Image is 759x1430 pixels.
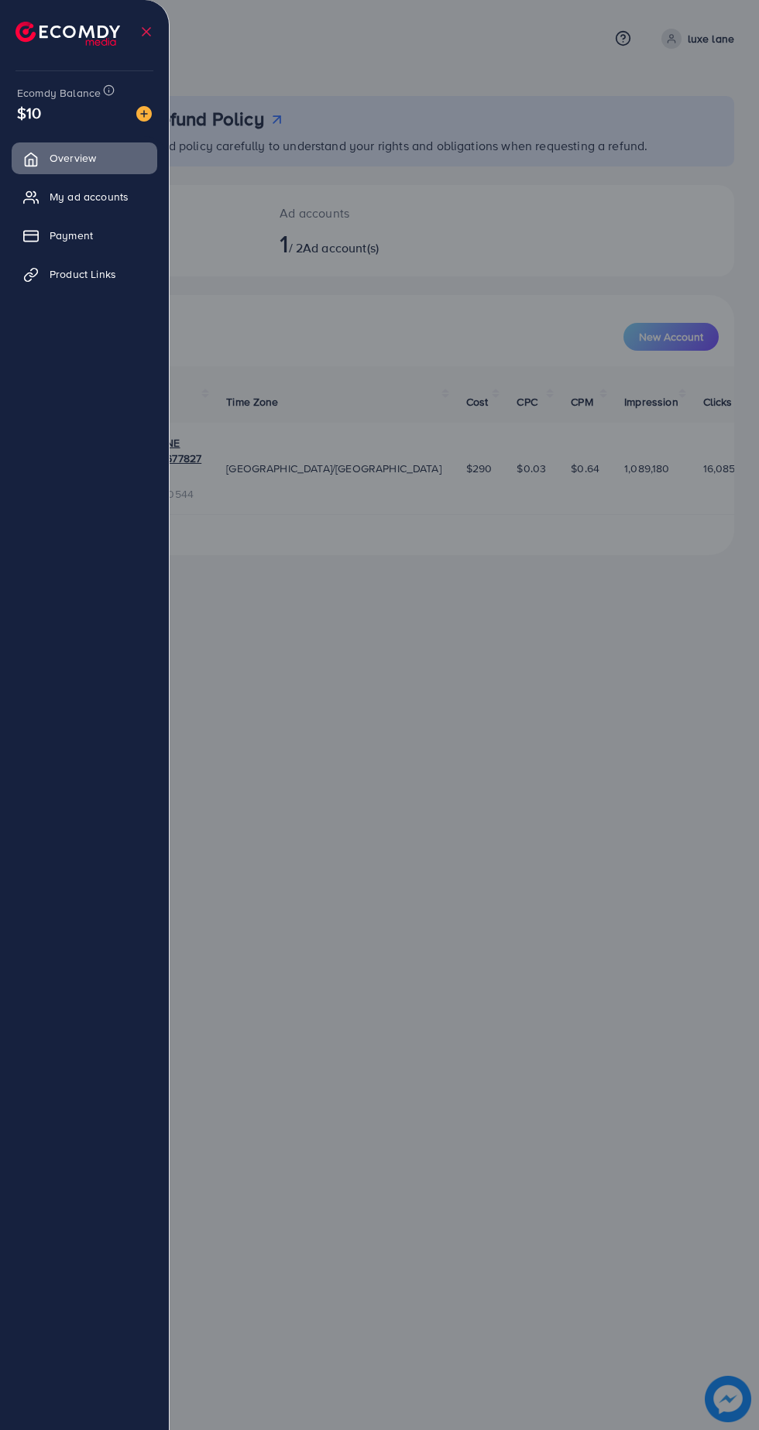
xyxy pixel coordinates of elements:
a: My ad accounts [12,181,157,212]
img: logo [15,22,120,46]
a: Overview [12,142,157,173]
span: Overview [50,150,96,166]
a: Payment [12,220,157,251]
span: Ecomdy Balance [17,85,101,101]
span: Product Links [50,266,116,282]
a: Product Links [12,259,157,290]
span: $10 [17,101,41,124]
img: image [136,106,152,122]
span: My ad accounts [50,189,129,204]
span: Payment [50,228,93,243]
